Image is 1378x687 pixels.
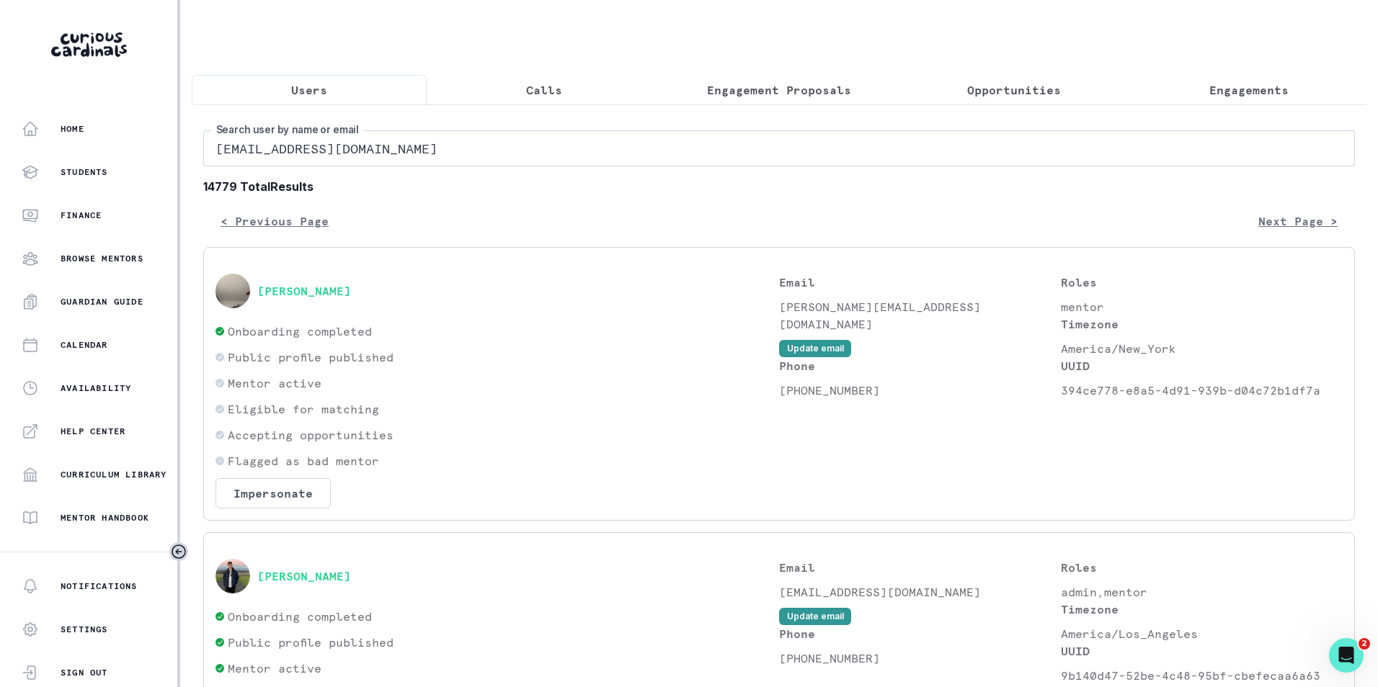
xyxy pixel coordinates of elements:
[228,452,379,470] p: Flagged as bad mentor
[203,178,1355,195] b: 14779 Total Results
[228,634,394,651] p: Public profile published
[51,32,127,57] img: Curious Cardinals Logo
[228,660,321,677] p: Mentor active
[61,624,108,635] p: Settings
[1359,638,1370,650] span: 2
[1061,601,1343,618] p: Timezone
[1061,667,1343,684] p: 9b140d47-52be-4c48-95bf-cbefecaa6a63
[779,298,1061,333] p: [PERSON_NAME][EMAIL_ADDRESS][DOMAIN_NAME]
[61,296,143,307] p: Guardian Guide
[228,374,321,392] p: Mentor active
[1209,81,1289,99] p: Engagements
[1329,638,1364,673] iframe: Intercom live chat
[61,253,143,264] p: Browse Mentors
[1241,207,1355,235] button: Next Page >
[291,81,327,99] p: Users
[61,580,138,592] p: Notifications
[1061,340,1343,357] p: America/New_York
[779,382,1061,399] p: [PHONE_NUMBER]
[61,339,108,351] p: Calendar
[257,569,351,583] button: [PERSON_NAME]
[61,426,125,437] p: Help Center
[1061,583,1343,601] p: admin,mentor
[779,650,1061,667] p: [PHONE_NUMBER]
[228,349,394,366] p: Public profile published
[1061,357,1343,374] p: UUID
[169,542,188,561] button: Toggle sidebar
[779,559,1061,576] p: Email
[1061,382,1343,399] p: 394ce778-e8a5-4d91-939b-d04c72b1df7a
[1061,315,1343,333] p: Timezone
[779,608,851,625] button: Update email
[779,274,1061,291] p: Email
[228,426,394,444] p: Accepting opportunities
[61,469,167,480] p: Curriculum Library
[61,123,84,135] p: Home
[61,210,102,221] p: Finance
[61,512,149,524] p: Mentor Handbook
[61,166,108,178] p: Students
[1061,559,1343,576] p: Roles
[779,625,1061,642] p: Phone
[526,81,562,99] p: Calls
[215,478,331,508] button: Impersonate
[228,323,372,340] p: Onboarding completed
[257,284,351,298] button: [PERSON_NAME]
[61,667,108,678] p: Sign Out
[967,81,1061,99] p: Opportunities
[203,207,346,235] button: < Previous Page
[779,357,1061,374] p: Phone
[779,340,851,357] button: Update email
[228,400,379,418] p: Eligible for matching
[1061,298,1343,315] p: mentor
[1061,642,1343,660] p: UUID
[707,81,851,99] p: Engagement Proposals
[61,382,131,394] p: Availability
[1061,625,1343,642] p: America/Los_Angeles
[228,608,372,625] p: Onboarding completed
[779,583,1061,601] p: [EMAIL_ADDRESS][DOMAIN_NAME]
[1061,274,1343,291] p: Roles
